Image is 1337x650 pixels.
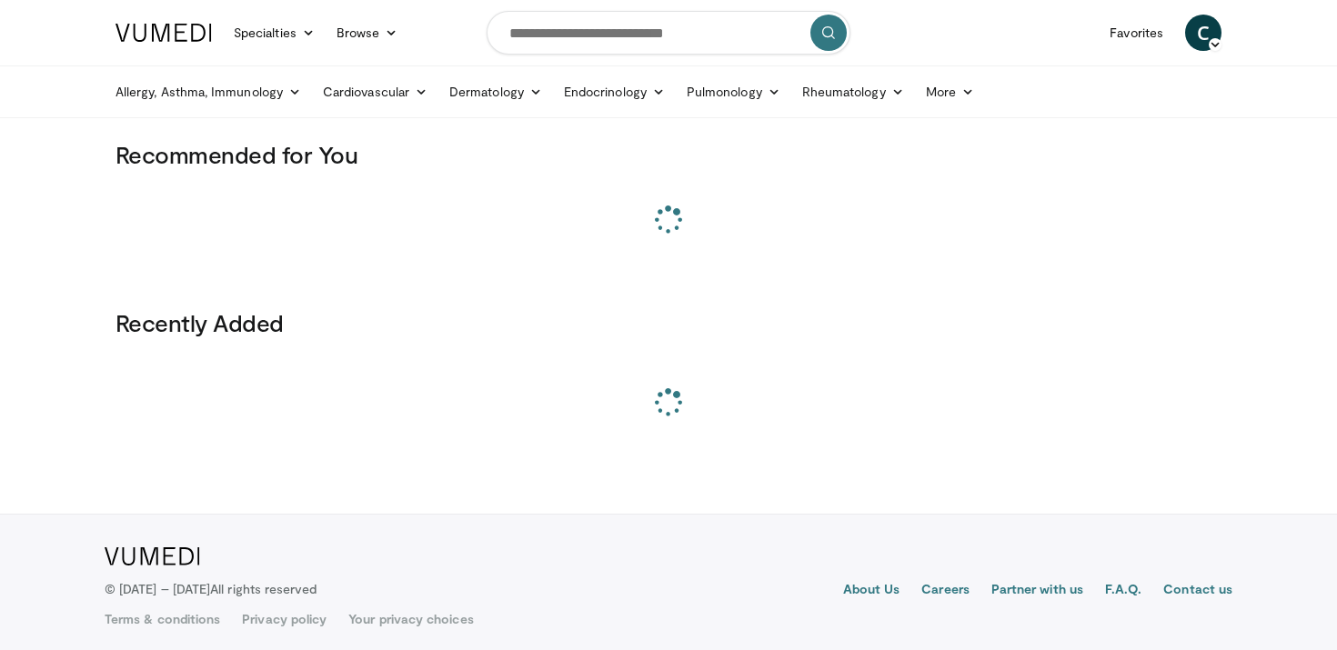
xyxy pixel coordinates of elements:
[312,74,438,110] a: Cardiovascular
[116,140,1221,169] h3: Recommended for You
[242,610,327,628] a: Privacy policy
[791,74,915,110] a: Rheumatology
[1099,15,1174,51] a: Favorites
[348,610,473,628] a: Your privacy choices
[1163,580,1232,602] a: Contact us
[105,580,317,598] p: © [DATE] – [DATE]
[843,580,900,602] a: About Us
[326,15,409,51] a: Browse
[1105,580,1141,602] a: F.A.Q.
[553,74,676,110] a: Endocrinology
[223,15,326,51] a: Specialties
[438,74,553,110] a: Dermatology
[116,308,1221,337] h3: Recently Added
[676,74,791,110] a: Pulmonology
[991,580,1083,602] a: Partner with us
[210,581,317,596] span: All rights reserved
[487,11,850,55] input: Search topics, interventions
[105,610,220,628] a: Terms & conditions
[921,580,970,602] a: Careers
[105,74,312,110] a: Allergy, Asthma, Immunology
[116,24,212,42] img: VuMedi Logo
[915,74,985,110] a: More
[1185,15,1221,51] a: C
[105,547,200,565] img: VuMedi Logo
